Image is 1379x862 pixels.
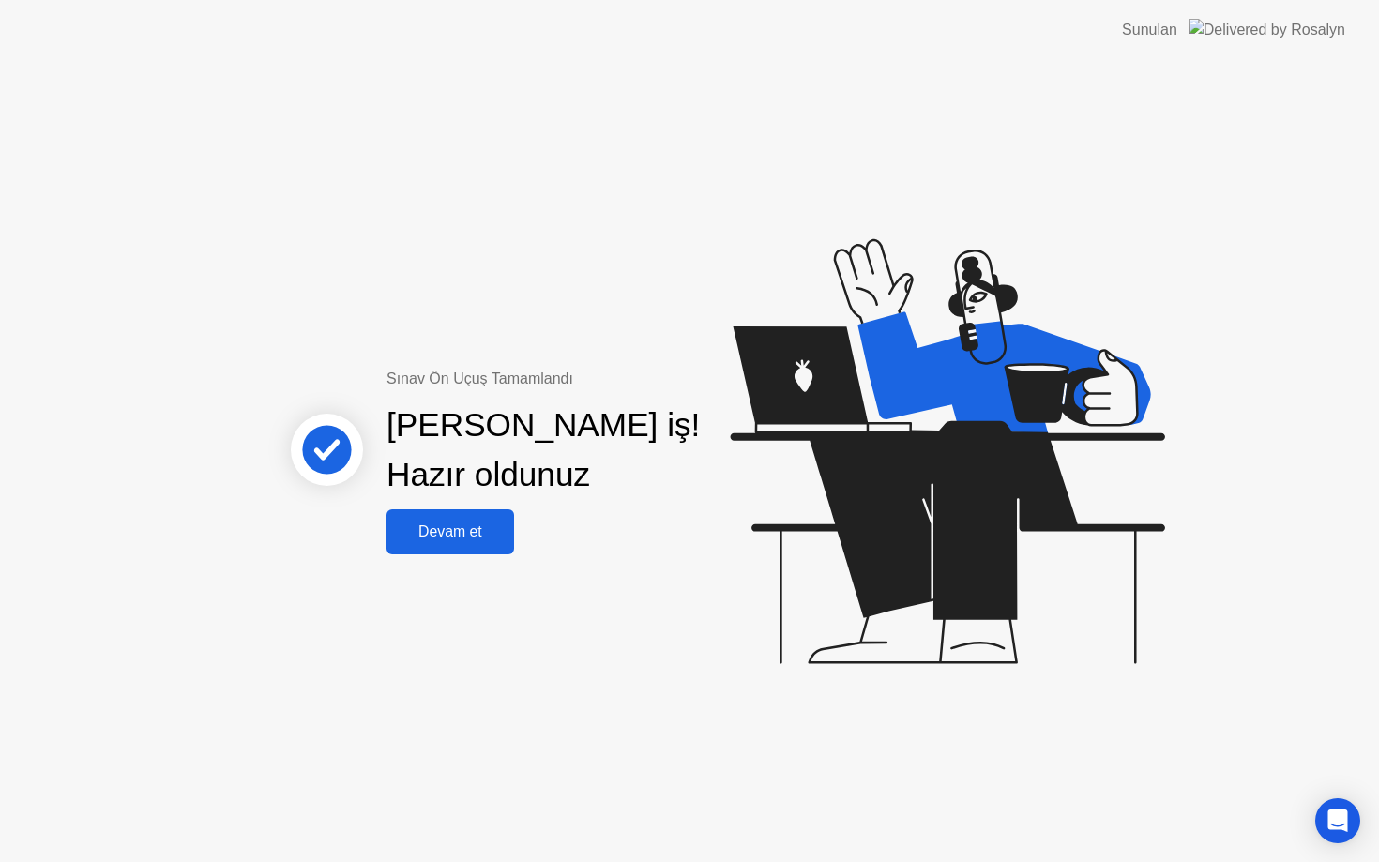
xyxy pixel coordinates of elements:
[386,401,700,500] div: [PERSON_NAME] iş! Hazır oldunuz
[386,368,774,390] div: Sınav Ön Uçuş Tamamlandı
[392,523,508,540] div: Devam et
[1189,19,1345,40] img: Delivered by Rosalyn
[1122,19,1177,41] div: Sunulan
[386,509,514,554] button: Devam et
[1315,798,1360,843] div: Open Intercom Messenger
